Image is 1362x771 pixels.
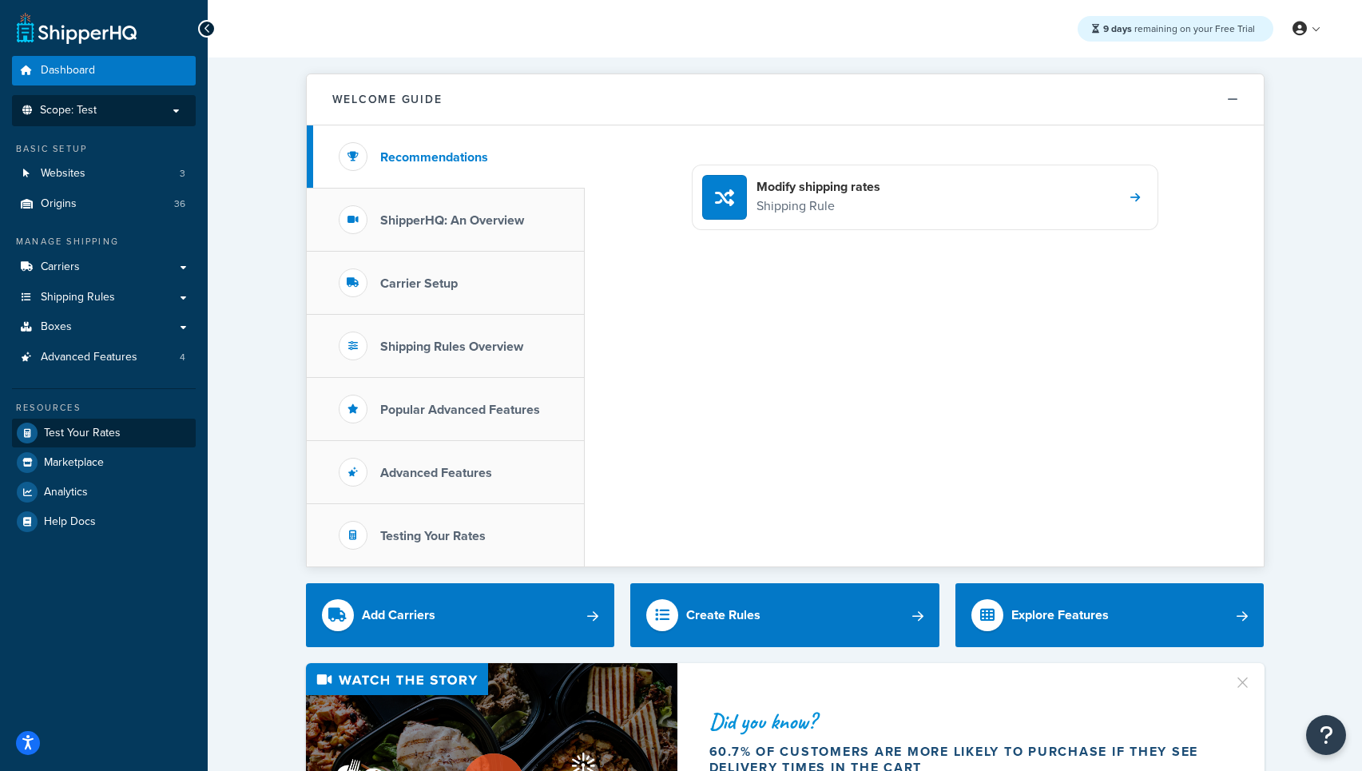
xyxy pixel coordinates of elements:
span: Analytics [44,486,88,499]
p: Shipping Rule [756,196,880,217]
a: Analytics [12,478,196,507]
span: Carriers [41,260,80,274]
h3: Advanced Features [380,466,492,480]
div: Add Carriers [362,604,435,626]
a: Create Rules [630,583,939,647]
div: Basic Setup [12,142,196,156]
a: Test Your Rates [12,419,196,447]
a: Boxes [12,312,196,342]
span: 36 [174,197,185,211]
div: Create Rules [686,604,760,626]
h2: Welcome Guide [332,93,443,105]
a: Marketplace [12,448,196,477]
span: Shipping Rules [41,291,115,304]
span: Websites [41,167,85,181]
span: Advanced Features [41,351,137,364]
h3: Carrier Setup [380,276,458,291]
h3: Shipping Rules Overview [380,340,523,354]
li: Origins [12,189,196,219]
a: Shipping Rules [12,283,196,312]
span: Origins [41,197,77,211]
a: Explore Features [955,583,1265,647]
a: Carriers [12,252,196,282]
a: Add Carriers [306,583,615,647]
strong: 9 days [1103,22,1132,36]
li: Advanced Features [12,343,196,372]
span: 4 [180,351,185,364]
button: Open Resource Center [1306,715,1346,755]
li: Websites [12,159,196,189]
h3: Recommendations [380,150,488,165]
h3: Testing Your Rates [380,529,486,543]
a: Websites3 [12,159,196,189]
a: Origins36 [12,189,196,219]
span: Dashboard [41,64,95,77]
span: 3 [180,167,185,181]
span: Scope: Test [40,104,97,117]
a: Help Docs [12,507,196,536]
span: Test Your Rates [44,427,121,440]
button: Welcome Guide [307,74,1264,125]
h3: Popular Advanced Features [380,403,540,417]
a: Advanced Features4 [12,343,196,372]
span: Marketplace [44,456,104,470]
div: Did you know? [709,710,1214,733]
div: Explore Features [1011,604,1109,626]
span: Help Docs [44,515,96,529]
h3: ShipperHQ: An Overview [380,213,524,228]
a: Dashboard [12,56,196,85]
span: remaining on your Free Trial [1103,22,1255,36]
div: Manage Shipping [12,235,196,248]
div: Resources [12,401,196,415]
span: Boxes [41,320,72,334]
h4: Modify shipping rates [756,178,880,196]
